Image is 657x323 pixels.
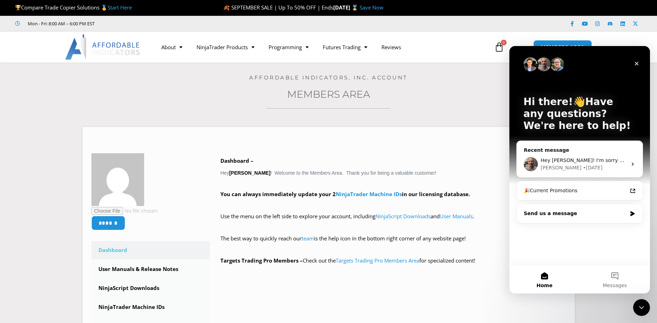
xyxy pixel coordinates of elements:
span: Messages [94,237,118,242]
div: Send us a message [7,158,134,177]
a: Members Area [287,88,370,100]
img: f34f3a31167e59384d58a763e77634dd1142bfe69680121566f87788baf56587 [91,153,144,206]
p: Use the menu on the left side to explore your account, including and . [220,212,566,231]
nav: Menu [154,39,486,55]
div: Send us a message [14,164,117,171]
a: NinjaScript Downloads [375,213,431,220]
div: Close [121,11,134,24]
a: Reviews [374,39,408,55]
iframe: Customer reviews powered by Trustpilot [104,20,210,27]
button: Messages [70,219,141,247]
a: Programming [262,39,316,55]
span: Home [27,237,43,242]
a: Dashboard [91,241,210,259]
div: • [DATE] [73,118,93,125]
a: Futures Trading [316,39,374,55]
strong: [PERSON_NAME] [229,170,270,176]
a: Save Now [360,4,384,11]
div: [PERSON_NAME] [31,118,72,125]
a: MEMBERS AREA [533,40,592,54]
a: Start Here [108,4,132,11]
p: Check out the for specialized content! [220,256,566,266]
a: NinjaScript Downloads [91,279,210,297]
img: LogoAI | Affordable Indicators – NinjaTrader [65,34,141,60]
a: User Manuals & Release Notes [91,260,210,278]
a: Affordable Indicators, Inc. Account [249,74,408,81]
img: 🏆 [15,5,21,10]
a: Targets Trading Pro Members Area [336,257,419,264]
a: NinjaTrader Machine IDs [336,190,402,198]
a: 🎉Current Promotions [10,138,130,151]
strong: Targets Trading Pro Members – [220,257,303,264]
p: The best way to quickly reach our is the help icon in the bottom right corner of any website page! [220,234,566,253]
iframe: Intercom live chat [633,299,650,316]
a: About [154,39,189,55]
a: NinjaTrader Products [189,39,262,55]
span: 0 [501,40,507,45]
a: NinjaTrader Machine IDs [91,298,210,316]
span: Mon - Fri: 8:00 AM – 6:00 PM EST [26,19,95,28]
span: 🍂 SEPTEMBER SALE | Up To 50% OFF | Ends [223,4,333,11]
span: Compare Trade Copier Solutions 🥇 [15,4,132,11]
strong: [DATE] ⌛ [333,4,360,11]
a: User Manuals [440,213,473,220]
div: Hey ! Welcome to the Members Area. Thank you for being a valuable customer! [220,156,566,266]
a: team [302,235,314,242]
div: 🎉Current Promotions [14,141,118,148]
iframe: Intercom live chat [509,46,650,293]
span: MEMBERS AREA [541,45,585,50]
a: 0 [484,37,515,57]
b: Dashboard – [220,157,253,164]
strong: You can always immediately update your 2 in our licensing database. [220,190,470,198]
